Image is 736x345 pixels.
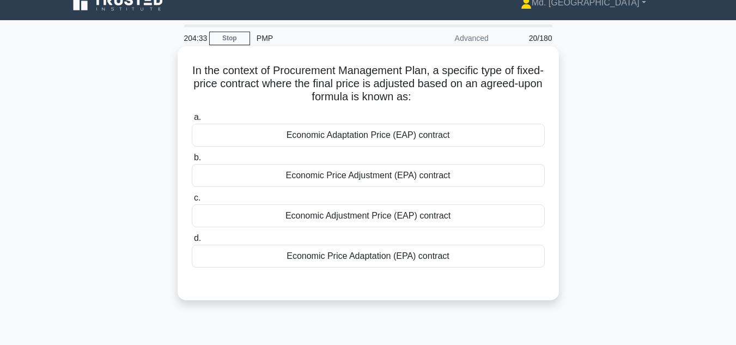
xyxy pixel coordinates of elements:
div: Economic Adaptation Price (EAP) contract [192,124,545,147]
div: Advanced [400,27,495,49]
div: Economic Price Adjustment (EPA) contract [192,164,545,187]
div: PMP [250,27,400,49]
div: 20/180 [495,27,559,49]
span: a. [194,112,201,122]
span: b. [194,153,201,162]
h5: In the context of Procurement Management Plan, a specific type of fixed-price contract where the ... [191,64,546,104]
span: d. [194,233,201,243]
div: Economic Price Adaptation (EPA) contract [192,245,545,268]
div: Economic Adjustment Price (EAP) contract [192,204,545,227]
div: 204:33 [178,27,209,49]
a: Stop [209,32,250,45]
span: c. [194,193,200,202]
